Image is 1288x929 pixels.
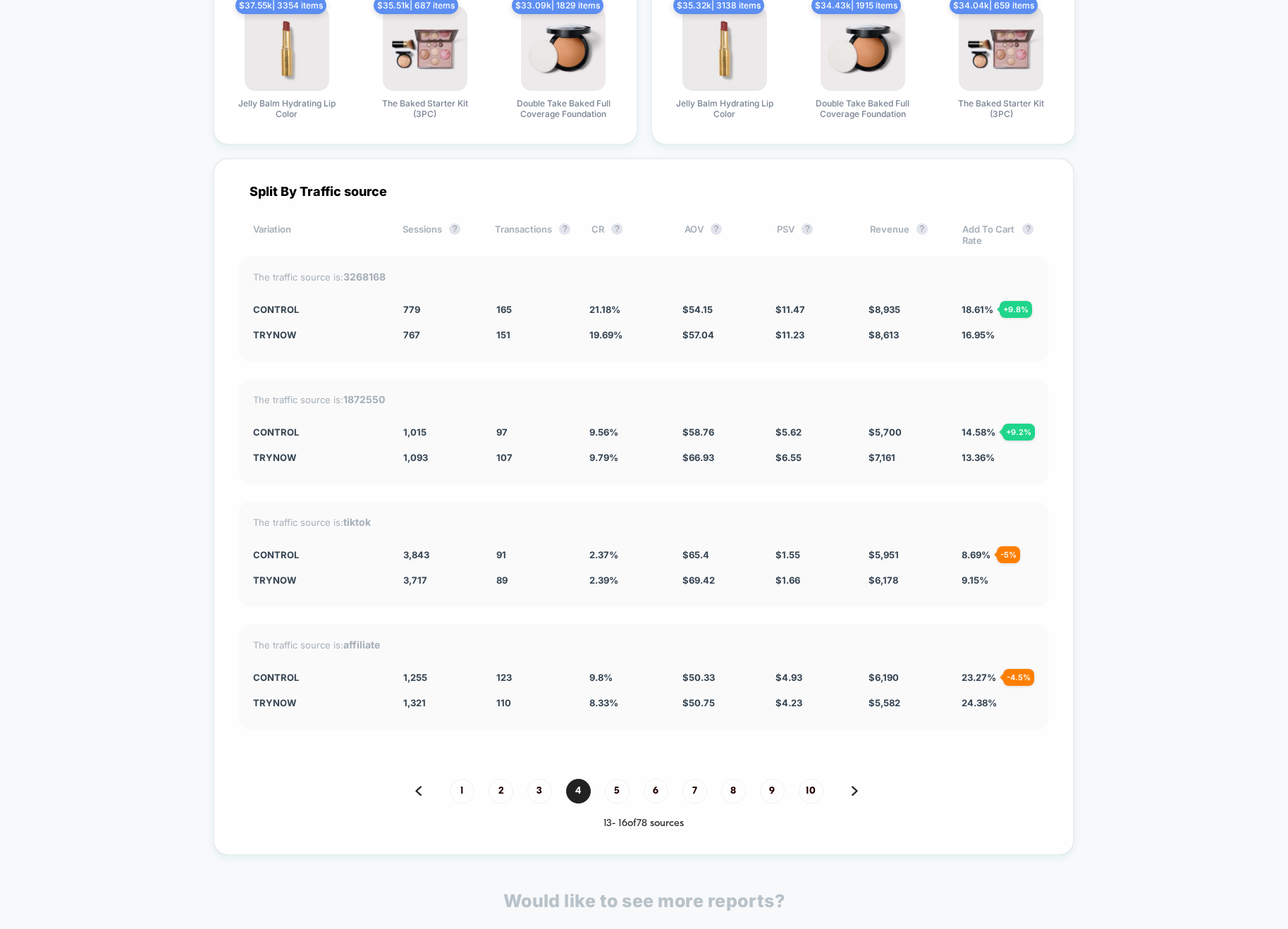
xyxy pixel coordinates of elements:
[869,329,899,340] span: $ 8,613
[372,98,478,119] span: The Baked Starter Kit (3PC)
[682,549,709,560] span: $ 65.4
[682,6,767,91] img: produt
[1022,223,1034,235] button: ?
[589,426,618,438] span: 9.56 %
[682,779,707,804] span: 7
[810,98,916,119] span: Double Take Baked Full Coverage Foundation
[916,223,928,235] button: ?
[559,223,570,235] button: ?
[852,786,858,796] img: pagination forward
[253,697,383,708] div: TryNow
[496,426,508,438] span: 97
[403,697,426,708] span: 1,321
[253,549,383,560] div: Control
[415,786,422,796] img: pagination back
[685,223,756,246] div: AOV
[566,779,591,804] span: 4
[403,672,427,683] span: 1,255
[589,329,622,340] span: 19.69 %
[962,223,1034,246] div: Add To Cart Rate
[962,304,993,315] span: 18.61 %
[503,890,785,911] p: Would like to see more reports?
[496,672,512,683] span: 123
[682,426,714,438] span: $ 58.76
[959,6,1043,91] img: produt
[962,574,988,586] span: 9.15 %
[869,549,899,560] span: $ 5,951
[644,779,668,804] span: 6
[589,697,618,708] span: 8.33 %
[253,452,383,463] div: TryNow
[962,329,995,340] span: 16.95 %
[450,779,474,804] span: 1
[869,304,900,315] span: $ 8,935
[496,304,512,315] span: 165
[253,672,383,683] div: Control
[496,549,506,560] span: 91
[775,549,800,560] span: $ 1.55
[591,223,663,246] div: CR
[521,6,606,91] img: produt
[403,452,428,463] span: 1,093
[234,98,340,119] span: Jelly Balm Hydrating Lip Color
[611,223,622,235] button: ?
[962,672,996,683] span: 23.27 %
[948,98,1054,119] span: The Baked Starter Kit (3PC)
[403,223,474,246] div: Sessions
[589,452,618,463] span: 9.79 %
[589,549,618,560] span: 2.37 %
[496,452,513,463] span: 107
[253,223,382,246] div: Variation
[682,574,715,586] span: $ 69.42
[253,304,383,315] div: Control
[489,779,513,804] span: 2
[962,549,990,560] span: 8.69 %
[403,549,429,560] span: 3,843
[802,223,813,235] button: ?
[721,779,746,804] span: 8
[253,574,383,586] div: TryNow
[1003,669,1034,686] div: - 4.5 %
[799,779,823,804] span: 10
[403,329,420,340] span: 767
[711,223,722,235] button: ?
[449,223,460,235] button: ?
[605,779,630,804] span: 5
[962,697,997,708] span: 24.38 %
[253,393,1034,405] div: The traffic source is:
[1002,424,1035,441] div: + 9.2 %
[869,697,900,708] span: $ 5,582
[253,516,1034,528] div: The traffic source is:
[343,393,385,405] strong: 1872550
[383,6,467,91] img: produt
[343,516,371,528] strong: tiktok
[253,426,383,438] div: Control
[775,574,800,586] span: $ 1.66
[589,574,618,586] span: 2.39 %
[760,779,785,804] span: 9
[527,779,552,804] span: 3
[496,329,510,340] span: 151
[672,98,778,119] span: Jelly Balm Hydrating Lip Color
[403,426,427,438] span: 1,015
[775,672,802,683] span: $ 4.93
[343,639,380,651] strong: affiliate
[253,639,1034,651] div: The traffic source is:
[1000,301,1032,318] div: + 9.8 %
[682,329,714,340] span: $ 57.04
[775,697,802,708] span: $ 4.23
[869,672,899,683] span: $ 6,190
[510,98,616,119] span: Double Take Baked Full Coverage Foundation
[343,271,386,283] strong: 3268168
[962,426,995,438] span: 14.58 %
[682,304,713,315] span: $ 54.15
[496,697,511,708] span: 110
[962,452,995,463] span: 13.36 %
[253,271,1034,283] div: The traffic source is:
[870,223,941,246] div: Revenue
[589,672,613,683] span: 9.8 %
[496,574,508,586] span: 89
[775,304,805,315] span: $ 11.47
[682,697,715,708] span: $ 50.75
[777,223,848,246] div: PSV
